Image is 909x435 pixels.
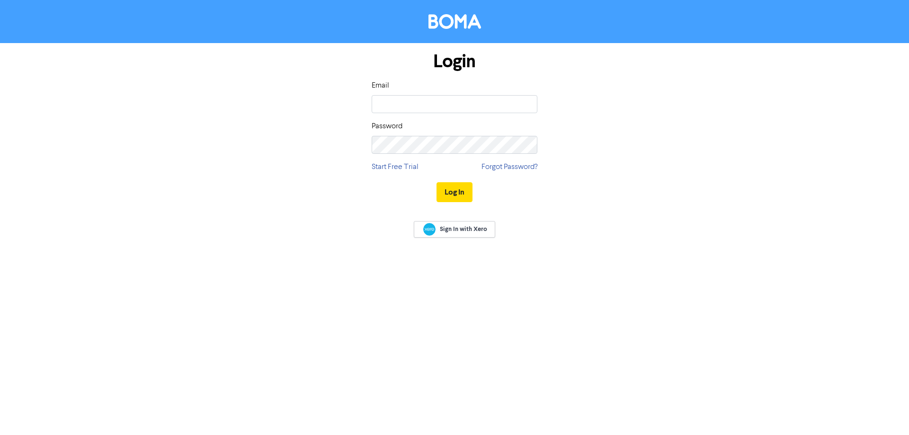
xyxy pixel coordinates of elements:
[372,80,389,91] label: Email
[437,182,472,202] button: Log In
[372,121,402,132] label: Password
[372,51,537,72] h1: Login
[440,225,487,233] span: Sign In with Xero
[481,161,537,173] a: Forgot Password?
[414,221,495,238] a: Sign In with Xero
[372,161,419,173] a: Start Free Trial
[423,223,436,236] img: Xero logo
[428,14,481,29] img: BOMA Logo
